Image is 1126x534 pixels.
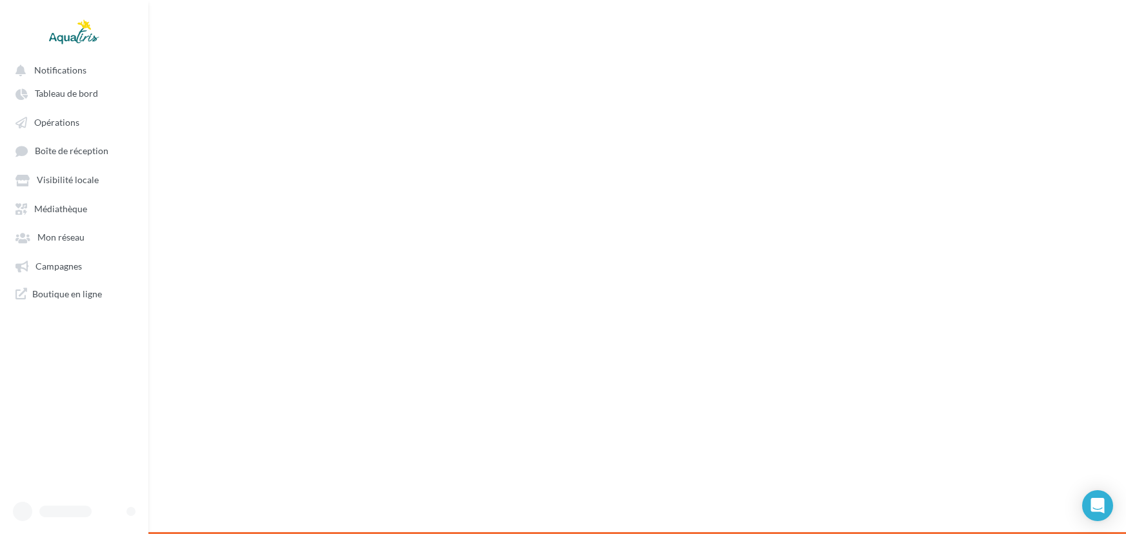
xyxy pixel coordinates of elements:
[8,139,141,163] a: Boîte de réception
[35,146,108,157] span: Boîte de réception
[8,225,141,248] a: Mon réseau
[1082,490,1113,521] div: Open Intercom Messenger
[8,168,141,191] a: Visibilité locale
[8,81,141,104] a: Tableau de bord
[34,117,79,128] span: Opérations
[35,88,98,99] span: Tableau de bord
[37,175,99,186] span: Visibilité locale
[37,232,85,243] span: Mon réseau
[8,254,141,277] a: Campagnes
[34,64,86,75] span: Notifications
[32,288,102,300] span: Boutique en ligne
[35,261,82,272] span: Campagnes
[8,110,141,133] a: Opérations
[8,197,141,220] a: Médiathèque
[34,203,87,214] span: Médiathèque
[8,282,141,305] a: Boutique en ligne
